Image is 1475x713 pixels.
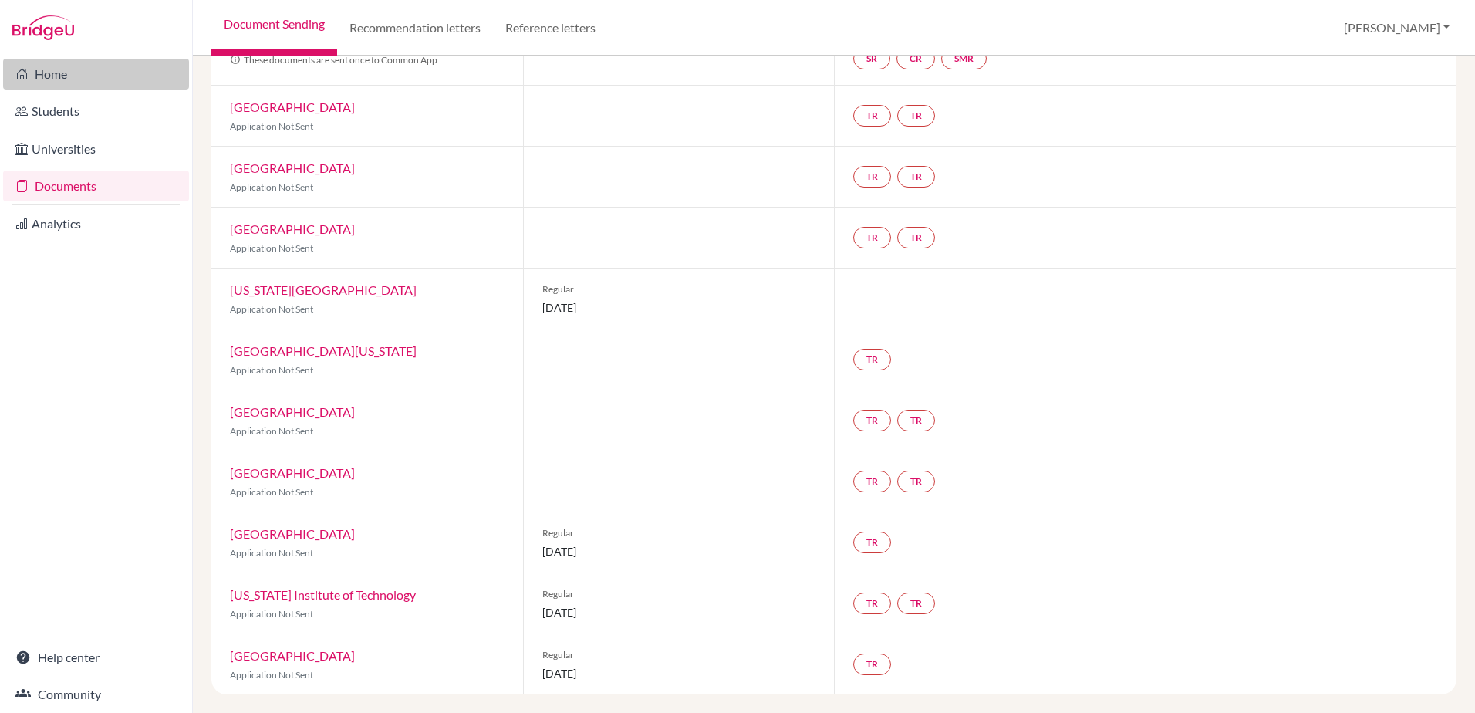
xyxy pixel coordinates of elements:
[897,471,935,492] a: TR
[897,227,935,248] a: TR
[542,665,816,681] span: [DATE]
[230,364,313,376] span: Application Not Sent
[853,227,891,248] a: TR
[230,343,417,358] a: [GEOGRAPHIC_DATA][US_STATE]
[897,105,935,127] a: TR
[3,96,189,127] a: Students
[542,526,816,540] span: Regular
[230,181,313,193] span: Application Not Sent
[3,679,189,710] a: Community
[230,404,355,419] a: [GEOGRAPHIC_DATA]
[853,593,891,614] a: TR
[542,282,816,296] span: Regular
[230,608,313,620] span: Application Not Sent
[542,604,816,620] span: [DATE]
[230,425,313,437] span: Application Not Sent
[230,100,355,114] a: [GEOGRAPHIC_DATA]
[230,465,355,480] a: [GEOGRAPHIC_DATA]
[12,15,74,40] img: Bridge-U
[542,587,816,601] span: Regular
[230,282,417,297] a: [US_STATE][GEOGRAPHIC_DATA]
[230,526,355,541] a: [GEOGRAPHIC_DATA]
[230,242,313,254] span: Application Not Sent
[542,299,816,316] span: [DATE]
[230,648,355,663] a: [GEOGRAPHIC_DATA]
[853,532,891,553] a: TR
[230,120,313,132] span: Application Not Sent
[3,59,189,90] a: Home
[853,410,891,431] a: TR
[3,171,189,201] a: Documents
[941,48,987,69] a: SMR
[230,547,313,559] span: Application Not Sent
[853,654,891,675] a: TR
[897,410,935,431] a: TR
[896,48,935,69] a: CR
[230,221,355,236] a: [GEOGRAPHIC_DATA]
[3,642,189,673] a: Help center
[853,166,891,188] a: TR
[897,166,935,188] a: TR
[230,587,416,602] a: [US_STATE] Institute of Technology
[1337,13,1456,42] button: [PERSON_NAME]
[3,208,189,239] a: Analytics
[853,105,891,127] a: TR
[542,543,816,559] span: [DATE]
[853,349,891,370] a: TR
[230,486,313,498] span: Application Not Sent
[230,161,355,175] a: [GEOGRAPHIC_DATA]
[542,648,816,662] span: Regular
[897,593,935,614] a: TR
[3,133,189,164] a: Universities
[230,669,313,681] span: Application Not Sent
[853,48,890,69] a: SR
[230,54,437,66] span: These documents are sent once to Common App
[853,471,891,492] a: TR
[230,303,313,315] span: Application Not Sent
